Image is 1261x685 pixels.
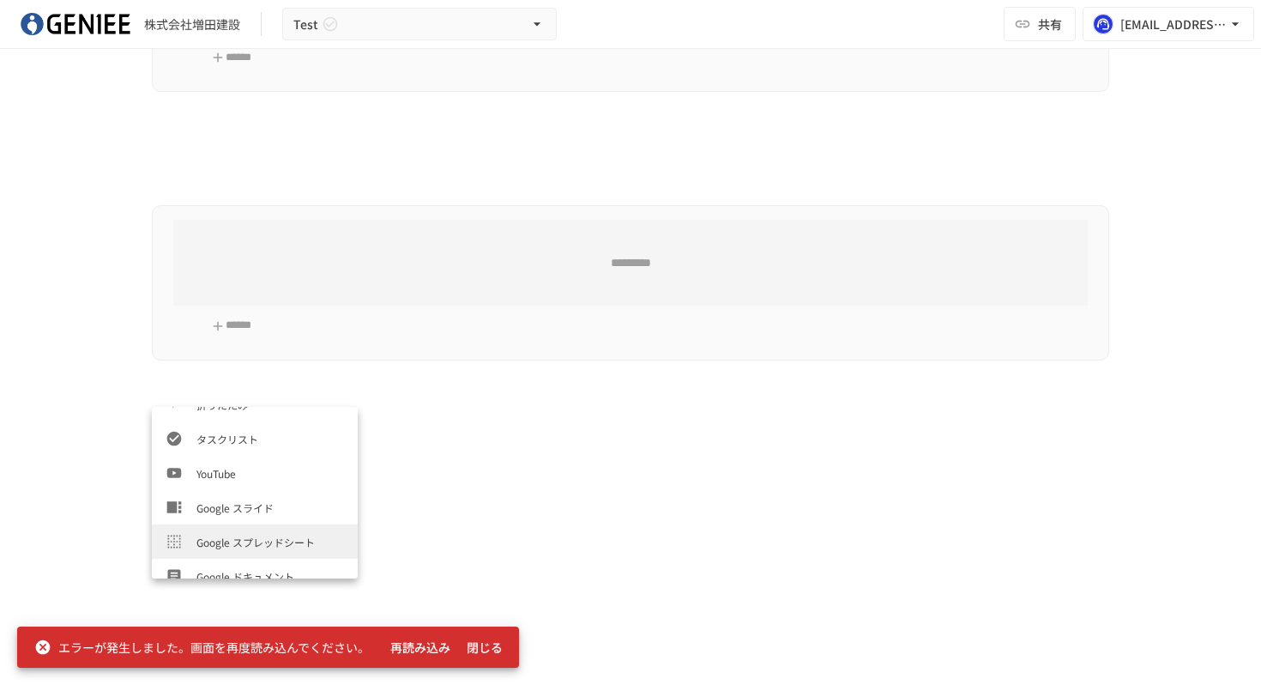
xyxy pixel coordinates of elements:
[21,10,130,38] img: mDIuM0aA4TOBKl0oB3pspz7XUBGXdoniCzRRINgIxkl
[196,431,344,447] span: タスクリスト
[383,632,457,664] button: 再読み込み
[152,385,1109,408] div: Typeahead menu
[196,500,344,516] span: Google スライド
[1120,14,1227,35] div: [EMAIL_ADDRESS][US_STATE][DOMAIN_NAME]
[293,14,318,35] span: Test
[144,15,240,33] div: 株式会社増田建設
[196,465,344,482] span: YouTube
[1038,15,1062,33] span: 共有
[1004,7,1076,41] button: 共有
[34,632,370,663] div: エラーが発生しました。画面を再度読み込んでください。
[282,8,557,41] button: Test
[457,632,512,664] button: 閉じる
[196,534,344,550] span: Google スプレッドシート
[1083,7,1254,41] button: [EMAIL_ADDRESS][US_STATE][DOMAIN_NAME]
[196,568,344,585] span: Google ドキュメント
